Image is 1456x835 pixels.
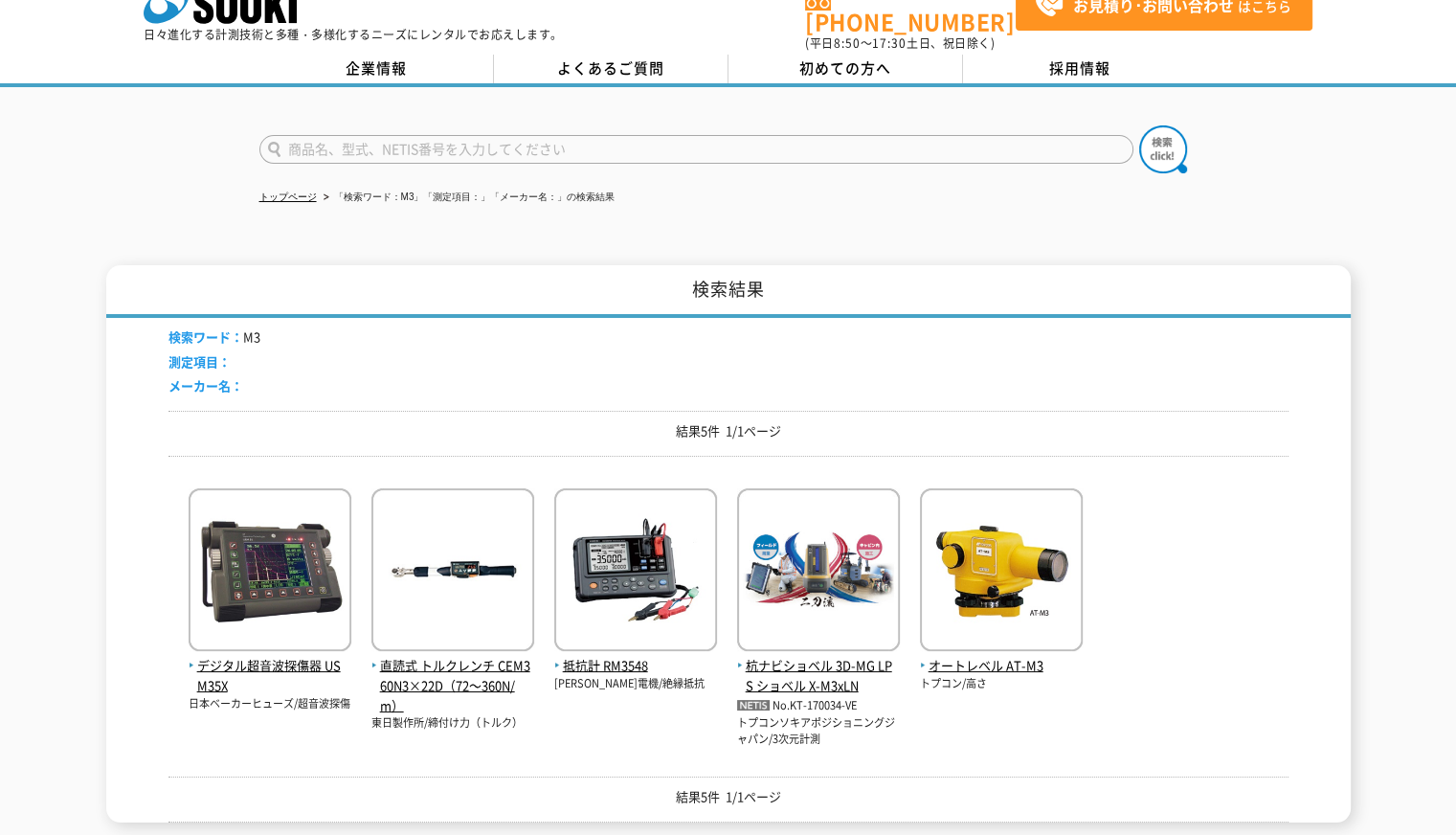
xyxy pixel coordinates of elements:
a: オートレベル AT-M3 [920,636,1083,676]
img: RM3548 [554,488,717,656]
span: (平日 ～ 土日、祝日除く) [805,34,995,52]
span: オートレベル AT-M3 [920,656,1083,676]
span: 初めての方へ [799,57,891,79]
p: [PERSON_NAME]電機/絶縁抵抗 [554,676,717,692]
a: 抵抗計 RM3548 [554,636,717,676]
a: 杭ナビショベル 3D-MG LPS ショベル X-M3xLN [737,636,900,695]
li: M3 [168,327,260,348]
img: btn_search.png [1139,125,1187,173]
img: CEM360N3×22D（72～360N/m） [371,488,534,656]
img: X-M3xLN [737,488,900,656]
span: 杭ナビショベル 3D-MG LPS ショベル X-M3xLN [737,656,900,696]
a: 初めての方へ [728,55,963,83]
span: 17:30 [872,34,907,52]
img: USM35X [189,488,351,656]
span: メーカー名： [168,376,243,395]
span: デジタル超音波探傷器 USM35X [189,656,351,696]
p: 結果5件 1/1ページ [168,421,1288,441]
p: 日々進化する計測技術と多種・多様化するニーズにレンタルでお応えします。 [144,29,563,40]
a: 直読式 トルクレンチ CEM360N3×22D（72～360N/m） [371,636,534,715]
p: トプコン/高さ [920,676,1083,692]
a: 採用情報 [963,55,1198,83]
p: トプコンソキアポジショニングジャパン/3次元計測 [737,715,900,747]
input: 商品名、型式、NETIS番号を入力してください [259,135,1133,164]
img: AT-M3 [920,488,1083,656]
h1: 検索結果 [106,265,1351,318]
span: 測定項目： [168,352,231,371]
li: 「検索ワード：M3」「測定項目：」「メーカー名：」の検索結果 [320,188,616,208]
a: デジタル超音波探傷器 USM35X [189,636,351,695]
a: トップページ [259,192,317,202]
span: 検索ワード： [168,327,243,346]
a: 企業情報 [259,55,494,83]
span: 抵抗計 RM3548 [554,656,717,676]
p: 東日製作所/締付け力（トルク） [371,715,534,732]
span: 直読式 トルクレンチ CEM360N3×22D（72～360N/m） [371,656,534,715]
p: 日本ベーカーヒューズ/超音波探傷 [189,696,351,712]
p: No.KT-170034-VE [737,696,900,716]
p: 結果5件 1/1ページ [168,787,1288,807]
a: よくあるご質問 [494,55,728,83]
span: 8:50 [834,34,861,52]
